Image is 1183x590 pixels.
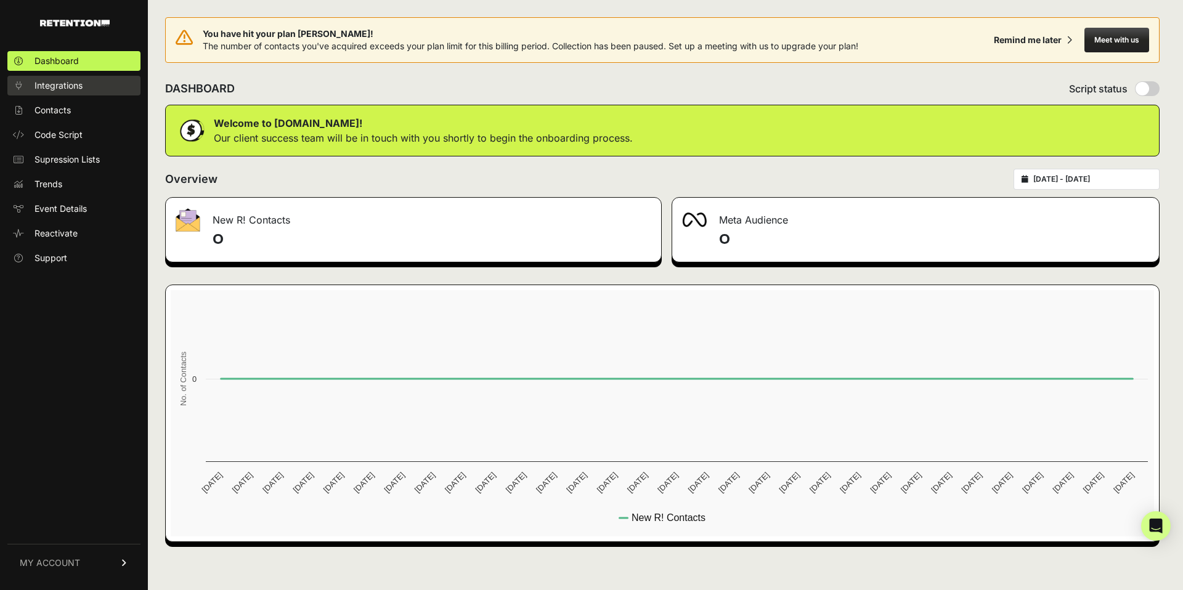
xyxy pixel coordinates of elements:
[994,34,1062,46] div: Remind me later
[7,100,140,120] a: Contacts
[1051,471,1075,495] text: [DATE]
[382,471,406,495] text: [DATE]
[1112,471,1136,495] text: [DATE]
[1141,511,1171,541] div: Open Intercom Messenger
[35,129,83,141] span: Code Script
[838,471,862,495] text: [DATE]
[747,471,771,495] text: [DATE]
[214,117,362,129] strong: Welcome to [DOMAIN_NAME]!
[1081,471,1105,495] text: [DATE]
[230,471,254,495] text: [DATE]
[686,471,710,495] text: [DATE]
[7,174,140,194] a: Trends
[595,471,619,495] text: [DATE]
[7,248,140,268] a: Support
[1020,471,1044,495] text: [DATE]
[166,198,661,235] div: New R! Contacts
[7,224,140,243] a: Reactivate
[35,227,78,240] span: Reactivate
[20,557,80,569] span: MY ACCOUNT
[717,471,741,495] text: [DATE]
[869,471,893,495] text: [DATE]
[989,29,1077,51] button: Remind me later
[7,51,140,71] a: Dashboard
[7,199,140,219] a: Event Details
[929,471,953,495] text: [DATE]
[719,230,1149,249] h4: 0
[682,212,707,227] img: fa-meta-2f981b61bb99beabf952f7030308934f19ce035c18b003e963880cc3fabeebb7.png
[176,115,206,146] img: dollar-coin-05c43ed7efb7bc0c12610022525b4bbbb207c7efeef5aecc26f025e68dcafac9.png
[35,153,100,166] span: Supression Lists
[176,208,200,232] img: fa-envelope-19ae18322b30453b285274b1b8af3d052b27d846a4fbe8435d1a52b978f639a2.png
[35,203,87,215] span: Event Details
[200,471,224,495] text: [DATE]
[261,471,285,495] text: [DATE]
[7,544,140,581] a: MY ACCOUNT
[203,28,858,40] span: You have hit your plan [PERSON_NAME]!
[35,79,83,92] span: Integrations
[656,471,680,495] text: [DATE]
[808,471,832,495] text: [DATE]
[1069,81,1128,96] span: Script status
[564,471,588,495] text: [DATE]
[899,471,923,495] text: [DATE]
[990,471,1014,495] text: [DATE]
[7,125,140,145] a: Code Script
[7,76,140,95] a: Integrations
[443,471,467,495] text: [DATE]
[625,471,649,495] text: [DATE]
[291,471,315,495] text: [DATE]
[473,471,497,495] text: [DATE]
[214,131,633,145] p: Our client success team will be in touch with you shortly to begin the onboarding process.
[672,198,1159,235] div: Meta Audience
[632,512,705,523] text: New R! Contacts
[413,471,437,495] text: [DATE]
[7,150,140,169] a: Supression Lists
[192,374,197,384] text: 0
[960,471,984,495] text: [DATE]
[165,171,217,188] h2: Overview
[179,352,188,406] text: No. of Contacts
[534,471,558,495] text: [DATE]
[35,55,79,67] span: Dashboard
[504,471,528,495] text: [DATE]
[203,41,858,51] span: The number of contacts you've acquired exceeds your plan limit for this billing period. Collectio...
[778,471,802,495] text: [DATE]
[35,178,62,190] span: Trends
[213,230,651,249] h4: 0
[165,80,235,97] h2: DASHBOARD
[35,104,71,116] span: Contacts
[1084,28,1149,52] button: Meet with us
[40,20,110,26] img: Retention.com
[322,471,346,495] text: [DATE]
[35,252,67,264] span: Support
[352,471,376,495] text: [DATE]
